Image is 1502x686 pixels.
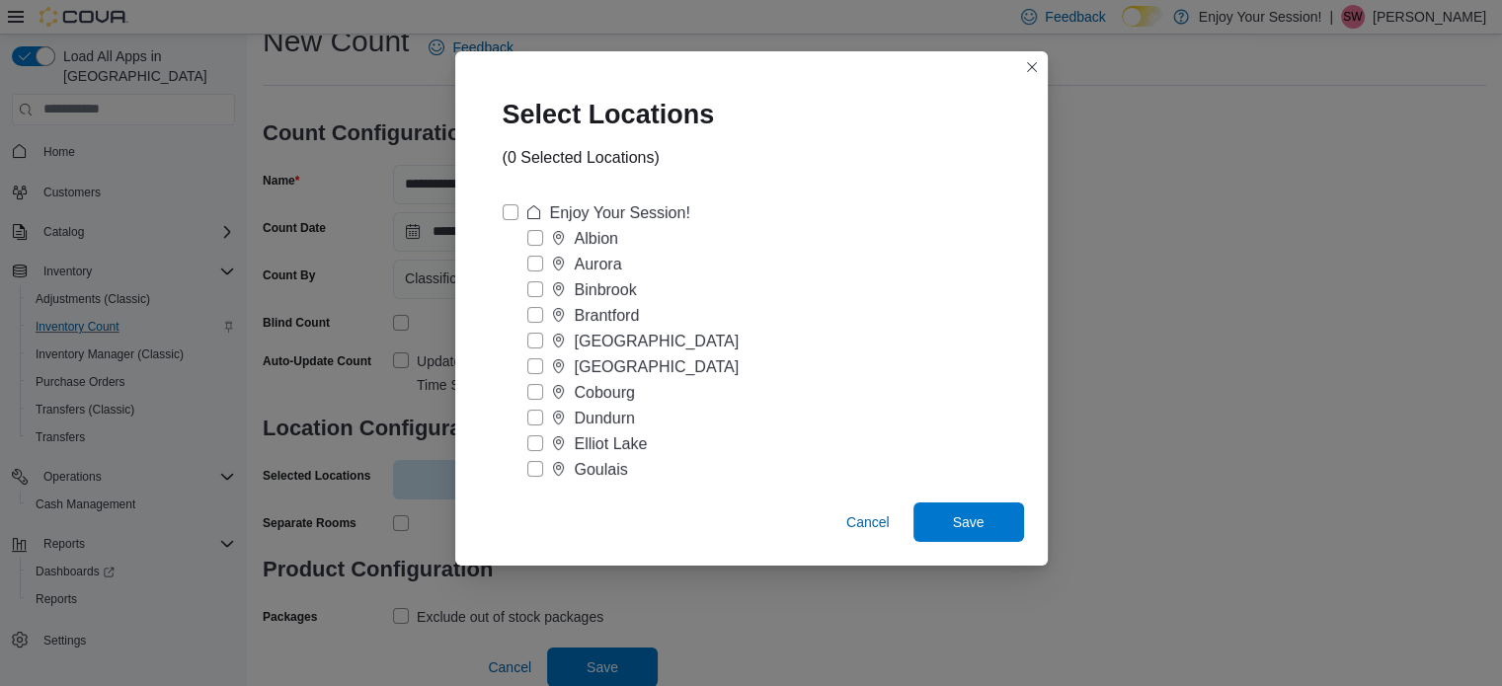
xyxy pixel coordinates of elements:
div: Dundurn [575,407,635,430]
div: Enjoy Your Session! [550,201,690,225]
div: Albion [575,227,618,251]
div: [GEOGRAPHIC_DATA] [575,330,740,353]
div: [GEOGRAPHIC_DATA] [575,355,740,379]
div: Cobourg [575,381,635,405]
button: Cancel [838,502,898,542]
div: (0 Selected Locations) [503,146,660,170]
button: Closes this modal window [1020,55,1044,79]
div: Goulais [575,458,628,482]
button: Save [913,502,1024,542]
span: Save [953,512,985,532]
span: Cancel [846,512,890,532]
div: Hespeler [575,484,638,507]
div: Binbrook [575,278,637,302]
div: Aurora [575,253,622,276]
div: Elliot Lake [575,432,648,456]
div: Select Locations [479,75,754,146]
div: Brantford [575,304,640,328]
